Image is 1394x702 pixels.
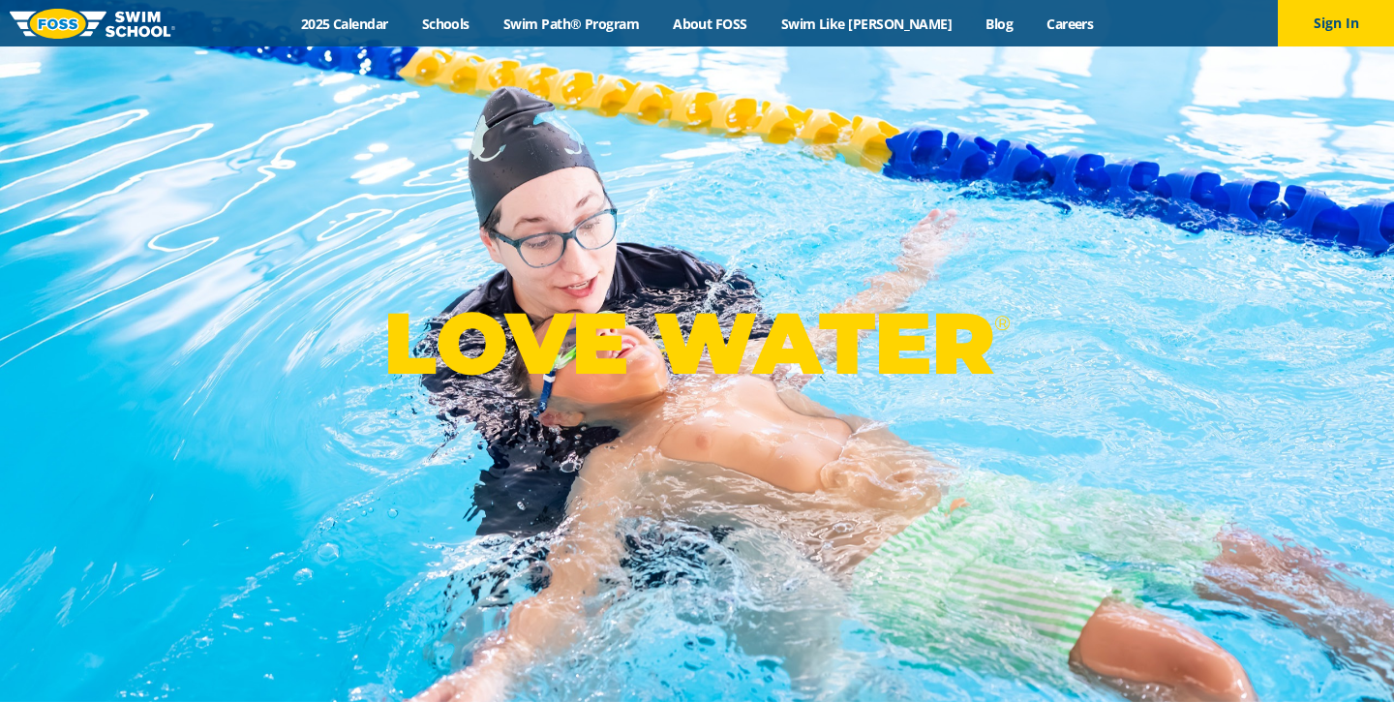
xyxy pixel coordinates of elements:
p: LOVE WATER [383,291,1010,395]
a: Blog [969,15,1030,33]
a: 2025 Calendar [284,15,405,33]
a: About FOSS [656,15,765,33]
a: Careers [1030,15,1110,33]
a: Swim Like [PERSON_NAME] [764,15,969,33]
sup: ® [994,311,1010,335]
a: Swim Path® Program [486,15,655,33]
a: Schools [405,15,486,33]
img: FOSS Swim School Logo [10,9,175,39]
